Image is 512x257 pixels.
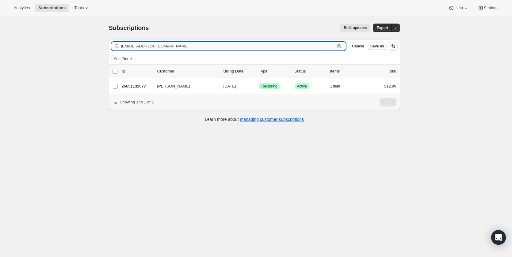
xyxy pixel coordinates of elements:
span: Cancel [352,44,364,49]
span: Settings [484,6,499,10]
button: Settings [474,4,502,12]
p: Status [295,68,325,74]
span: Active [297,84,307,89]
span: Analytics [13,6,30,10]
div: IDCustomerBilling DateTypeStatusItemsTotal [122,68,396,74]
button: Help [445,4,472,12]
span: Save as [370,44,384,49]
span: Bulk updates [344,25,367,30]
input: Filter subscribers [121,42,335,50]
div: Items [330,68,361,74]
span: Subscriptions [38,6,66,10]
span: 1 item [330,84,340,89]
span: Subscriptions [109,24,149,31]
span: Export [376,25,388,30]
button: Sort the results [389,42,398,50]
button: Analytics [10,4,33,12]
p: ID [122,68,152,74]
span: Recurring [262,84,277,89]
button: [PERSON_NAME] [154,81,215,91]
div: Open Intercom Messenger [491,230,506,245]
button: Bulk updates [340,24,370,32]
nav: Pagination [380,98,396,106]
button: Tools [71,4,94,12]
p: Total [388,68,396,74]
p: Customer [157,68,219,74]
button: Subscriptions [35,4,69,12]
span: [DATE] [224,84,236,88]
p: 26651132077 [122,83,152,89]
button: Cancel [350,43,366,50]
p: Showing 1 to 1 of 1 [120,99,154,105]
button: Export [373,24,392,32]
p: Learn more about [205,116,304,122]
span: Add filter [114,56,128,61]
div: 26651132077[PERSON_NAME][DATE]SuccessRecurringSuccessActive1 item$12.99 [122,82,396,91]
a: managing customer subscriptions [240,117,304,122]
div: Type [259,68,290,74]
span: Tools [74,6,84,10]
button: Clear [336,43,342,49]
button: Add filter [111,55,136,62]
span: Help [454,6,463,10]
button: 1 item [330,82,347,91]
span: [PERSON_NAME] [157,83,190,89]
span: $12.99 [384,84,396,88]
p: Billing Date [224,68,254,74]
button: Save as [368,43,387,50]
